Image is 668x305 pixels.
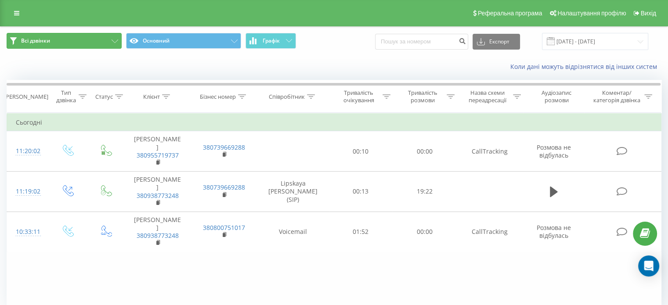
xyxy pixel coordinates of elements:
td: [PERSON_NAME] [124,131,191,172]
span: Реферальна програма [478,10,542,17]
td: 01:52 [329,212,393,252]
td: CallTracking [456,131,523,172]
td: Lipskaya [PERSON_NAME] (SIP) [257,172,329,212]
div: 10:33:11 [16,223,39,240]
td: 00:00 [393,131,456,172]
div: Тривалість розмови [401,89,444,104]
button: Графік [246,33,296,49]
button: Експорт [473,34,520,50]
a: Коли дані можуть відрізнятися вiд інших систем [510,62,661,71]
td: Voicemail [257,212,329,252]
div: Коментар/категорія дзвінка [591,89,642,104]
div: Тип дзвінка [55,89,76,104]
td: Сьогодні [7,114,661,131]
a: 380955719737 [137,151,179,159]
input: Пошук за номером [375,34,468,50]
a: 380938773248 [137,231,179,240]
div: Аудіозапис розмови [531,89,582,104]
span: Розмова не відбулась [537,143,571,159]
td: CallTracking [456,212,523,252]
span: Всі дзвінки [21,37,50,44]
div: Статус [95,93,113,100]
div: Співробітник [269,93,305,100]
td: 00:10 [329,131,393,172]
span: Налаштування профілю [557,10,626,17]
div: Тривалість очікування [337,89,381,104]
span: Розмова не відбулась [537,223,571,240]
a: 380938773248 [137,191,179,200]
td: [PERSON_NAME] [124,212,191,252]
td: 19:22 [393,172,456,212]
span: Графік [263,38,280,44]
button: Основний [126,33,241,49]
div: Бізнес номер [200,93,236,100]
td: [PERSON_NAME] [124,172,191,212]
span: Вихід [641,10,656,17]
td: 00:00 [393,212,456,252]
a: 380739669288 [203,183,245,191]
div: Open Intercom Messenger [638,255,659,276]
button: Всі дзвінки [7,33,122,49]
div: Клієнт [143,93,160,100]
div: [PERSON_NAME] [4,93,48,100]
a: 380800751017 [203,223,245,232]
div: Назва схеми переадресації [465,89,511,104]
div: 11:19:02 [16,183,39,200]
td: 00:13 [329,172,393,212]
a: 380739669288 [203,143,245,151]
div: 11:20:02 [16,143,39,160]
